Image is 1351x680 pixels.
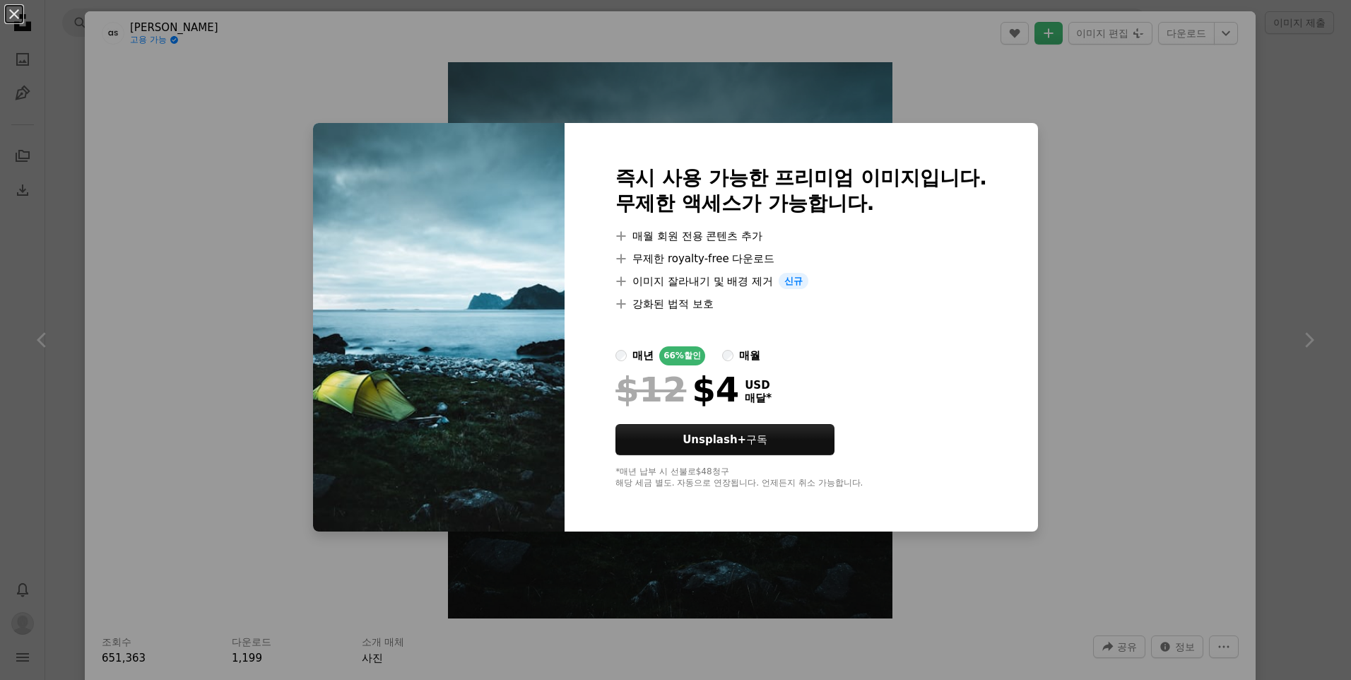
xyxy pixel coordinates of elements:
[739,347,760,364] div: 매월
[615,371,686,408] span: $12
[615,250,987,267] li: 무제한 royalty-free 다운로드
[615,350,627,361] input: 매년66%할인
[615,295,987,312] li: 강화된 법적 보호
[615,467,987,489] div: *매년 납부 시 선불로 $48 청구 해당 세금 별도. 자동으로 연장됩니다. 언제든지 취소 가능합니다.
[659,346,705,365] div: 66% 할인
[615,165,987,216] h2: 즉시 사용 가능한 프리미엄 이미지입니다. 무제한 액세스가 가능합니다.
[615,424,834,455] a: Unsplash+구독
[779,273,808,290] span: 신규
[745,379,772,392] span: USD
[722,350,733,361] input: 매월
[313,123,565,532] img: photo-1570745143195-e71db916f935
[615,273,987,290] li: 이미지 잘라내기 및 배경 제거
[615,228,987,245] li: 매월 회원 전용 콘텐츠 추가
[615,371,739,408] div: $4
[632,347,654,364] div: 매년
[683,433,746,446] strong: Unsplash+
